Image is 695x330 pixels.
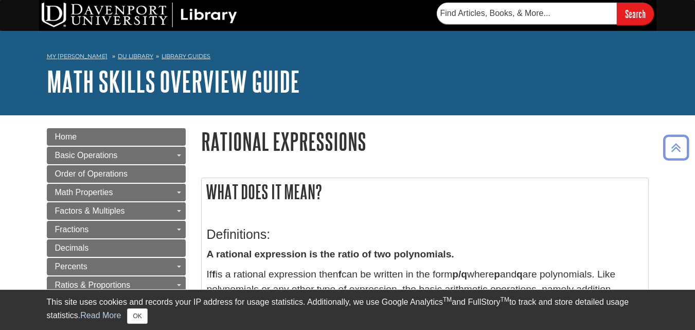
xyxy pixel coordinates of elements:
button: Close [127,308,147,324]
span: Order of Operations [55,169,128,178]
strong: p/q [452,269,467,280]
img: DU Library [42,3,237,27]
strong: f [338,269,341,280]
span: Decimals [55,244,89,252]
a: Factors & Multiples [47,202,186,220]
span: Ratios & Proportions [55,281,131,289]
a: Order of Operations [47,165,186,183]
a: Math Skills Overview Guide [47,65,300,97]
a: DU Library [118,53,153,60]
span: Percents [55,262,87,271]
span: Math Properties [55,188,113,197]
a: Percents [47,258,186,275]
a: Library Guides [162,53,210,60]
form: Searches DU Library's articles, books, and more [437,3,654,25]
h1: Rational Expressions [201,128,649,154]
a: Back to Top [660,141,692,154]
span: Fractions [55,225,89,234]
div: This site uses cookies and records your IP address for usage statistics. Additionally, we use Goo... [47,296,649,324]
sup: TM [443,296,452,303]
a: Basic Operations [47,147,186,164]
strong: f [212,269,215,280]
strong: q [516,269,523,280]
span: Factors & Multiples [55,206,125,215]
strong: A rational expression is the ratio of two polynomials. [207,249,454,259]
input: Find Articles, Books, & More... [437,3,617,24]
span: Basic Operations [55,151,118,160]
span: Home [55,132,77,141]
sup: TM [501,296,509,303]
a: My [PERSON_NAME] [47,52,108,61]
nav: breadcrumb [47,49,649,66]
a: Home [47,128,186,146]
h3: Definitions: [207,227,643,242]
a: Fractions [47,221,186,238]
h2: What does it mean? [202,178,648,205]
a: Ratios & Proportions [47,276,186,294]
a: Decimals [47,239,186,257]
a: Math Properties [47,184,186,201]
a: Read More [80,311,121,320]
strong: p [494,269,500,280]
input: Search [617,3,654,25]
